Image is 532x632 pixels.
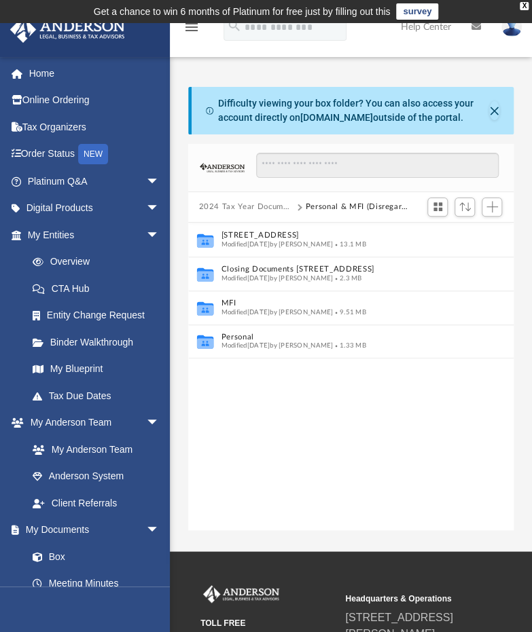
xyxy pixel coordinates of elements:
span: 1.33 MB [333,342,366,349]
a: My Blueprint [19,356,173,383]
span: Modified [DATE] by [PERSON_NAME] [221,274,333,281]
a: Home [10,60,180,87]
img: Anderson Advisors Platinum Portal [6,16,129,43]
a: Order StatusNEW [10,141,180,168]
span: arrow_drop_down [146,195,173,223]
a: Overview [19,248,180,276]
input: Search files and folders [256,153,499,179]
button: MFI [221,299,462,308]
span: arrow_drop_down [146,221,173,249]
button: Sort [455,198,475,216]
div: NEW [78,144,108,164]
a: Client Referrals [19,489,173,517]
a: Online Ordering [10,87,180,114]
span: 13.1 MB [333,240,366,247]
a: My Anderson Team [19,436,166,463]
a: Box [19,543,166,570]
a: Meeting Minutes [19,570,173,597]
button: Add [482,198,502,217]
button: [STREET_ADDRESS] [221,231,462,240]
span: 9.51 MB [333,308,366,315]
span: Modified [DATE] by [PERSON_NAME] [221,342,333,349]
a: CTA Hub [19,275,180,302]
button: Switch to Grid View [427,198,448,217]
a: Binder Walkthrough [19,329,180,356]
div: Difficulty viewing your box folder? You can also access your account directly on outside of the p... [218,96,489,125]
span: Modified [DATE] by [PERSON_NAME] [221,240,333,247]
img: User Pic [501,17,522,37]
i: search [227,18,242,33]
div: close [520,2,529,10]
a: Anderson System [19,463,173,490]
button: Personal [221,333,462,341]
small: TOLL FREE [200,617,336,629]
button: Closing Documents [STREET_ADDRESS] [221,265,462,274]
div: Get a chance to win 6 months of Platinum for free just by filling out this [94,3,391,20]
small: Headquarters & Operations [345,593,480,605]
div: grid [188,223,514,532]
span: arrow_drop_down [146,409,173,437]
a: menu [183,26,200,35]
a: Tax Due Dates [19,382,180,409]
a: My Anderson Teamarrow_drop_down [10,409,173,436]
a: [DOMAIN_NAME] [300,112,373,123]
a: Entity Change Request [19,302,180,329]
img: Anderson Advisors Platinum Portal [200,585,282,603]
a: Digital Productsarrow_drop_down [10,195,180,222]
a: My Documentsarrow_drop_down [10,517,173,544]
span: arrow_drop_down [146,168,173,196]
a: My Entitiesarrow_drop_down [10,221,180,248]
span: 2.3 MB [333,274,361,281]
i: menu [183,19,200,35]
button: Close [489,101,499,120]
a: Tax Organizers [10,113,180,141]
a: survey [396,3,438,20]
span: arrow_drop_down [146,517,173,544]
span: Modified [DATE] by [PERSON_NAME] [221,308,333,315]
button: 2024 Tax Year Documents [198,201,293,213]
button: Personal & MFI (Disregarded) [306,201,412,213]
a: Platinum Q&Aarrow_drop_down [10,168,180,195]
